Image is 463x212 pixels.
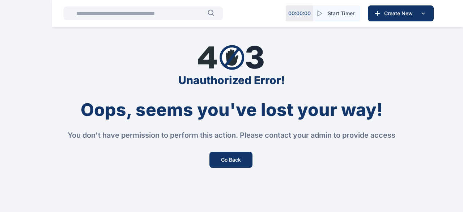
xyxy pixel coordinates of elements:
[368,5,434,21] button: Create New
[209,152,252,168] button: Go Back
[313,5,360,21] button: Start Timer
[288,10,311,17] p: 00 : 00 : 00
[381,10,419,17] span: Create New
[178,74,285,87] div: Unauthorized Error!
[328,10,354,17] span: Start Timer
[68,130,395,140] div: You don't have permission to perform this action. Please contact your admin to provide access
[81,101,383,119] div: Oops, seems you've lost your way!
